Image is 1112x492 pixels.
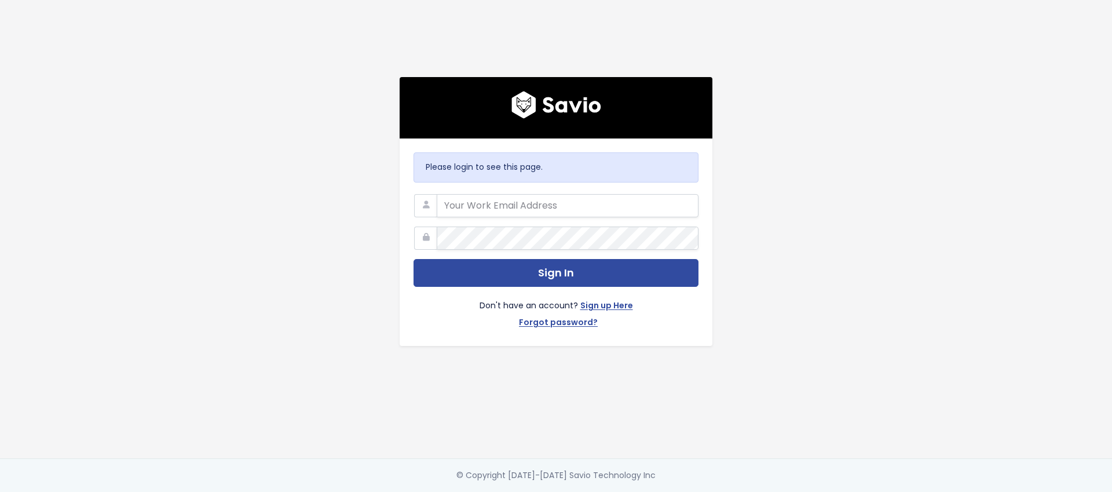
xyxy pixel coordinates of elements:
[414,259,698,287] button: Sign In
[519,315,598,332] a: Forgot password?
[511,91,601,119] img: logo600x187.a314fd40982d.png
[414,287,698,332] div: Don't have an account?
[426,160,686,174] p: Please login to see this page.
[456,468,656,483] div: © Copyright [DATE]-[DATE] Savio Technology Inc
[580,298,633,315] a: Sign up Here
[437,194,698,217] input: Your Work Email Address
